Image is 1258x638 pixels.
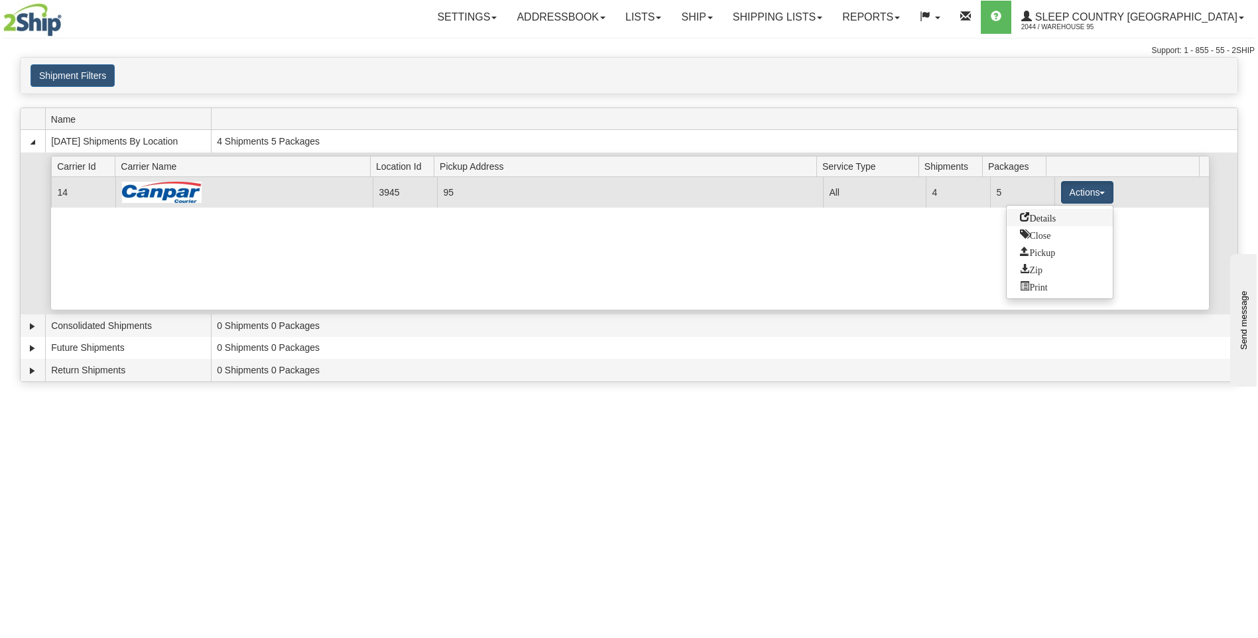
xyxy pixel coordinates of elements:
[26,320,39,333] a: Expand
[1020,247,1055,256] span: Pickup
[1020,229,1050,239] span: Close
[1007,243,1113,261] a: Request a carrier pickup
[1032,11,1237,23] span: Sleep Country [GEOGRAPHIC_DATA]
[51,177,115,207] td: 14
[1007,261,1113,278] a: Zip and Download All Shipping Documents
[437,177,823,207] td: 95
[1020,281,1047,290] span: Print
[1020,264,1042,273] span: Zip
[26,135,39,149] a: Collapse
[926,177,990,207] td: 4
[988,156,1046,176] span: Packages
[924,156,983,176] span: Shipments
[3,45,1255,56] div: Support: 1 - 855 - 55 - 2SHIP
[1007,278,1113,295] a: Print or Download All Shipping Documents in one file
[45,359,211,381] td: Return Shipments
[990,177,1054,207] td: 5
[45,337,211,359] td: Future Shipments
[51,109,211,129] span: Name
[440,156,816,176] span: Pickup Address
[832,1,910,34] a: Reports
[671,1,722,34] a: Ship
[26,364,39,377] a: Expand
[1021,21,1121,34] span: 2044 / Warehouse 95
[1061,181,1114,204] button: Actions
[122,182,202,203] img: Canpar
[10,11,123,21] div: Send message
[1011,1,1254,34] a: Sleep Country [GEOGRAPHIC_DATA] 2044 / Warehouse 95
[1007,209,1113,226] a: Go to Details view
[723,1,832,34] a: Shipping lists
[822,156,918,176] span: Service Type
[507,1,615,34] a: Addressbook
[373,177,437,207] td: 3945
[1020,212,1056,222] span: Details
[31,64,115,87] button: Shipment Filters
[3,3,62,36] img: logo2044.jpg
[121,156,370,176] span: Carrier Name
[211,130,1237,153] td: 4 Shipments 5 Packages
[823,177,926,207] td: All
[1227,251,1257,387] iframe: chat widget
[57,156,115,176] span: Carrier Id
[211,359,1237,381] td: 0 Shipments 0 Packages
[376,156,434,176] span: Location Id
[26,342,39,355] a: Expand
[211,337,1237,359] td: 0 Shipments 0 Packages
[1007,226,1113,243] a: Close this group
[427,1,507,34] a: Settings
[45,314,211,337] td: Consolidated Shipments
[45,130,211,153] td: [DATE] Shipments By Location
[211,314,1237,337] td: 0 Shipments 0 Packages
[615,1,671,34] a: Lists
